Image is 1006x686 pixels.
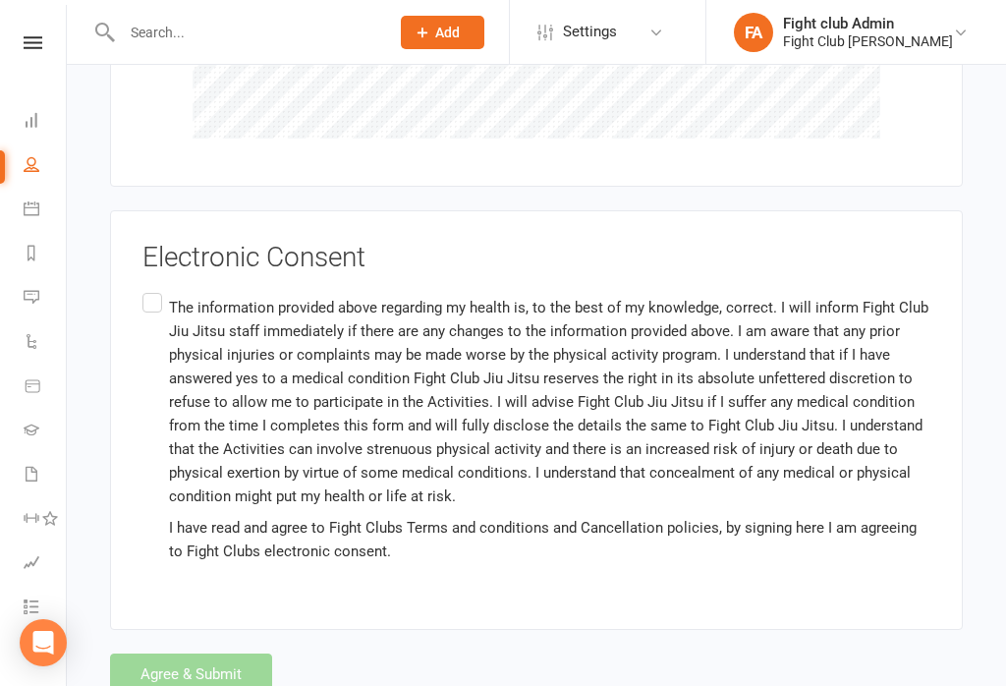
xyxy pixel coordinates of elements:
span: Settings [563,10,617,54]
span: Add [435,25,460,40]
h3: Electronic Consent [142,243,930,273]
div: Fight Club [PERSON_NAME] [783,32,953,50]
div: Fight club Admin [783,15,953,32]
input: Search... [116,19,375,46]
div: FA [734,13,773,52]
button: Add [401,16,484,49]
a: Product Sales [24,366,68,410]
div: Open Intercom Messenger [20,619,67,666]
a: Assessments [24,543,68,587]
a: Calendar [24,189,68,233]
a: Dashboard [24,100,68,144]
p: The information provided above regarding my health is, to the best of my knowledge, correct. I wi... [169,296,930,508]
p: I have read and agree to Fight Clubs Terms and conditions and Cancellation policies, by signing h... [169,516,930,563]
a: People [24,144,68,189]
a: Reports [24,233,68,277]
